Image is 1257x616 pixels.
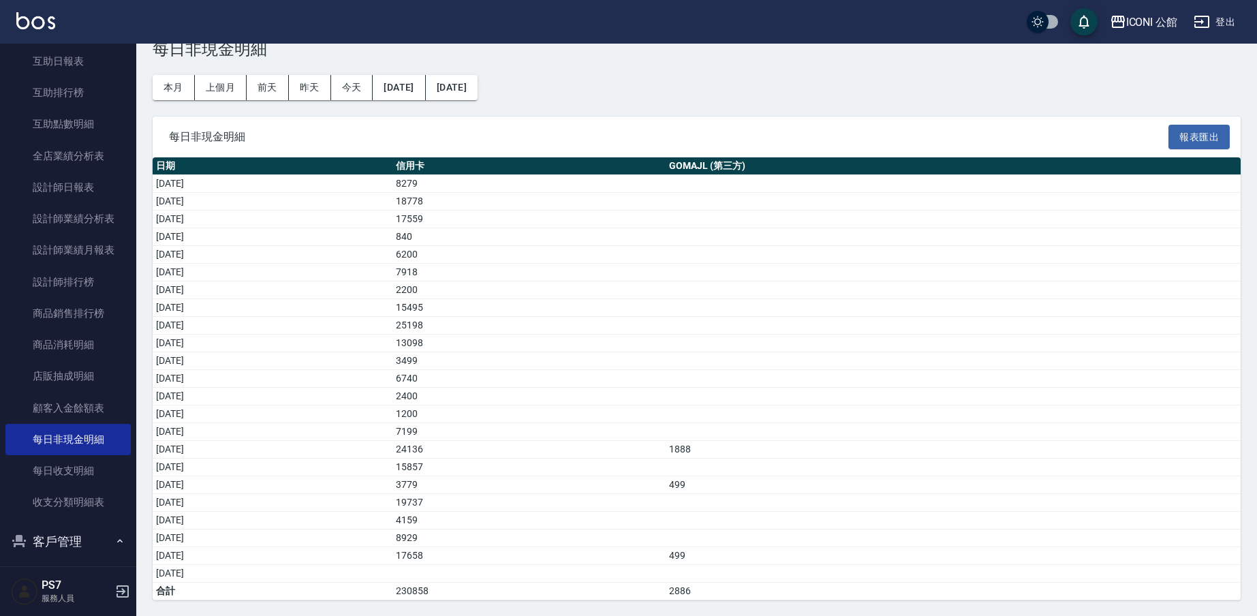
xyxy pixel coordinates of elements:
h5: PS7 [42,579,111,592]
a: 客戶列表 [5,564,131,596]
td: 8929 [392,529,666,547]
a: 互助日報表 [5,46,131,77]
td: 6740 [392,370,666,388]
td: [DATE] [153,405,392,423]
td: [DATE] [153,335,392,352]
td: [DATE] [153,228,392,246]
th: GOMAJL (第三方) [666,157,1241,175]
td: 2886 [666,583,1241,600]
a: 商品銷售排行榜 [5,298,131,329]
td: [DATE] [153,193,392,211]
td: 2400 [392,388,666,405]
td: [DATE] [153,459,392,476]
td: [DATE] [153,211,392,228]
img: Person [11,578,38,605]
td: 25198 [392,317,666,335]
td: 13098 [392,335,666,352]
a: 報表匯出 [1168,129,1230,142]
th: 日期 [153,157,392,175]
td: [DATE] [153,423,392,441]
button: 上個月 [195,75,247,100]
a: 設計師業績分析表 [5,203,131,234]
td: [DATE] [153,547,392,565]
a: 互助點數明細 [5,108,131,140]
th: 信用卡 [392,157,666,175]
div: ICONI 公館 [1126,14,1178,31]
button: 今天 [331,75,373,100]
td: [DATE] [153,352,392,370]
h3: 每日非現金明細 [153,40,1241,59]
td: [DATE] [153,565,392,583]
td: 7918 [392,264,666,281]
td: [DATE] [153,299,392,317]
td: 4159 [392,512,666,529]
td: 15495 [392,299,666,317]
td: 230858 [392,583,666,600]
button: [DATE] [426,75,478,100]
button: 客戶管理 [5,524,131,559]
button: 昨天 [289,75,331,100]
span: 每日非現金明細 [169,130,1168,144]
button: 本月 [153,75,195,100]
td: 19737 [392,494,666,512]
td: [DATE] [153,281,392,299]
td: 1888 [666,441,1241,459]
td: 17658 [392,547,666,565]
td: [DATE] [153,246,392,264]
a: 顧客入金餘額表 [5,392,131,424]
td: 7199 [392,423,666,441]
table: a dense table [153,157,1241,600]
td: [DATE] [153,388,392,405]
a: 互助排行榜 [5,77,131,108]
td: 3779 [392,476,666,494]
button: 登出 [1188,10,1241,35]
a: 收支分類明細表 [5,487,131,518]
a: 商品消耗明細 [5,329,131,360]
td: [DATE] [153,512,392,529]
a: 全店業績分析表 [5,140,131,172]
a: 設計師業績月報表 [5,234,131,266]
td: 2200 [392,281,666,299]
img: Logo [16,12,55,29]
p: 服務人員 [42,592,111,604]
td: [DATE] [153,264,392,281]
td: [DATE] [153,370,392,388]
td: 499 [666,547,1241,565]
td: [DATE] [153,494,392,512]
button: [DATE] [373,75,425,100]
td: 8279 [392,175,666,193]
a: 每日非現金明細 [5,424,131,455]
a: 設計師排行榜 [5,266,131,298]
button: 報表匯出 [1168,125,1230,150]
td: 6200 [392,246,666,264]
td: 15857 [392,459,666,476]
td: 499 [666,476,1241,494]
td: [DATE] [153,476,392,494]
button: 前天 [247,75,289,100]
button: ICONI 公館 [1104,8,1183,36]
td: [DATE] [153,529,392,547]
td: 24136 [392,441,666,459]
a: 每日收支明細 [5,455,131,487]
td: 1200 [392,405,666,423]
a: 店販抽成明細 [5,360,131,392]
td: 3499 [392,352,666,370]
td: 18778 [392,193,666,211]
td: [DATE] [153,441,392,459]
td: [DATE] [153,175,392,193]
td: 合計 [153,583,392,600]
button: save [1070,8,1098,35]
td: [DATE] [153,317,392,335]
a: 設計師日報表 [5,172,131,203]
td: 840 [392,228,666,246]
td: 17559 [392,211,666,228]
